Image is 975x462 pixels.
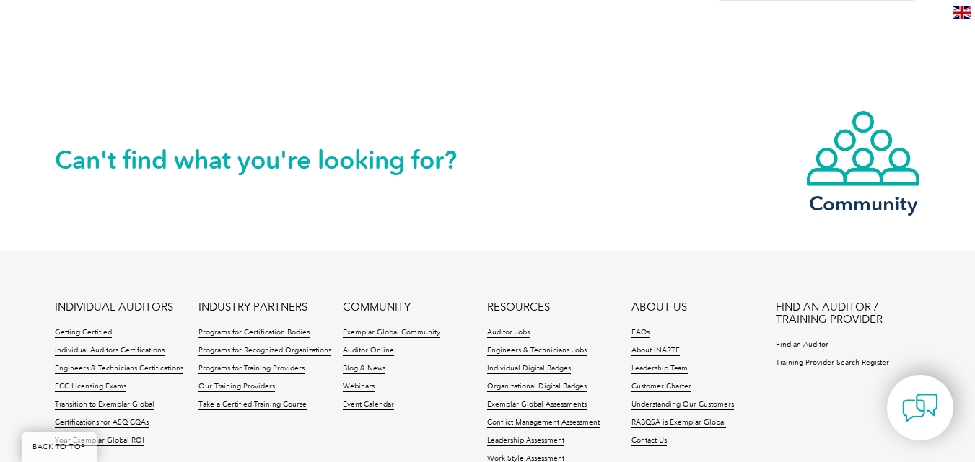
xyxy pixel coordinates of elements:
a: BACK TO TOP [22,432,97,462]
a: Programs for Training Providers [198,364,305,374]
a: Community [805,110,921,213]
a: Your Exemplar Global ROI [55,436,144,446]
a: Individual Auditors Certifications [55,346,165,356]
a: INDIVIDUAL AUDITORS [55,301,173,314]
a: RABQSA is Exemplar Global [631,418,726,428]
a: Leadership Team [631,364,688,374]
a: Training Provider Search Register [776,358,889,368]
a: Exemplar Global Assessments [487,400,587,410]
a: ABOUT US [631,301,687,314]
a: Certifications for ASQ CQAs [55,418,149,428]
a: Webinars [343,382,375,392]
a: Programs for Certification Bodies [198,328,310,338]
a: Find an Auditor [776,340,828,350]
a: INDUSTRY PARTNERS [198,301,307,314]
img: en [953,6,971,19]
img: icon-community.webp [805,110,921,187]
a: Engineers & Technicians Certifications [55,364,183,374]
a: Individual Digital Badges [487,364,571,374]
a: Transition to Exemplar Global [55,400,154,410]
a: About iNARTE [631,346,680,356]
a: Organizational Digital Badges [487,382,587,392]
a: Exemplar Global Community [343,328,440,338]
a: Contact Us [631,436,667,446]
img: contact-chat.png [902,390,938,426]
a: Take a Certified Training Course [198,400,307,410]
h3: Community [805,195,921,213]
a: FIND AN AUDITOR / TRAINING PROVIDER [776,301,920,326]
a: Programs for Recognized Organizations [198,346,331,356]
h2: Can't find what you're looking for? [55,148,488,172]
a: Blog & News [343,364,385,374]
a: COMMUNITY [343,301,411,314]
a: Auditor Jobs [487,328,530,338]
a: Understanding Our Customers [631,400,734,410]
a: FAQs [631,328,650,338]
a: Our Training Providers [198,382,275,392]
a: RESOURCES [487,301,550,314]
a: Event Calendar [343,400,394,410]
a: Conflict Management Assessment [487,418,600,428]
a: Customer Charter [631,382,691,392]
a: Auditor Online [343,346,394,356]
a: Getting Certified [55,328,112,338]
a: Leadership Assessment [487,436,564,446]
a: FCC Licensing Exams [55,382,126,392]
a: Engineers & Technicians Jobs [487,346,587,356]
